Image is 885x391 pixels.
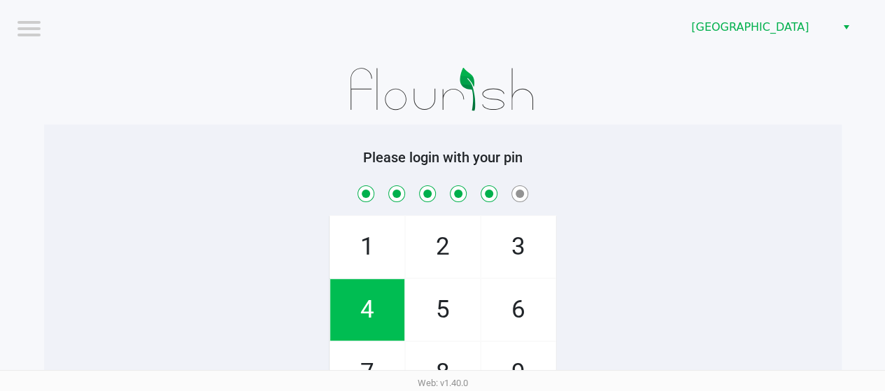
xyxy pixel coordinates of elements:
[330,216,404,278] span: 1
[406,279,480,341] span: 5
[691,19,828,36] span: [GEOGRAPHIC_DATA]
[481,279,555,341] span: 6
[836,15,856,40] button: Select
[406,216,480,278] span: 2
[418,378,468,388] span: Web: v1.40.0
[330,279,404,341] span: 4
[55,149,831,166] h5: Please login with your pin
[481,216,555,278] span: 3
